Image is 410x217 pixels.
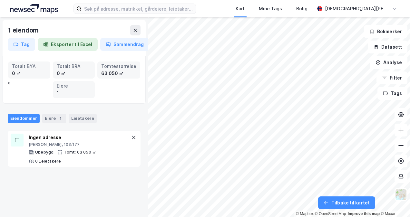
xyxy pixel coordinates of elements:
[370,56,407,69] button: Analyse
[38,38,98,51] button: Eksporter til Excel
[35,159,61,164] div: 0 Leietakere
[315,212,346,216] a: OpenStreetMap
[69,114,97,123] div: Leietakere
[377,87,407,100] button: Tags
[101,70,136,77] div: 63 050 ㎡
[378,186,410,217] iframe: Chat Widget
[296,5,307,13] div: Bolig
[57,82,91,90] div: Eiere
[368,41,407,53] button: Datasett
[376,71,407,84] button: Filter
[57,63,91,70] div: Totalt BRA
[236,5,245,13] div: Kart
[8,25,40,35] div: 1 eiendom
[82,4,195,14] input: Søk på adresse, matrikkel, gårdeiere, leietakere eller personer
[101,63,136,70] div: Tomtestørrelse
[57,115,63,122] div: 1
[10,4,58,14] img: logo.a4113a55bc3d86da70a041830d287a7e.svg
[8,38,35,51] button: Tag
[12,70,46,77] div: 0 ㎡
[348,212,380,216] a: Improve this map
[296,212,314,216] a: Mapbox
[8,114,40,123] div: Eiendommer
[42,114,66,123] div: Eiere
[12,63,46,70] div: Totalt BYA
[57,70,91,77] div: 0 ㎡
[325,5,389,13] div: [DEMOGRAPHIC_DATA][PERSON_NAME]
[29,134,130,141] div: Ingen adresse
[29,142,130,147] div: [PERSON_NAME], 103/177
[8,61,140,98] div: 0
[318,196,375,209] button: Tilbake til kartet
[57,90,91,97] div: 1
[100,38,149,51] button: Sammendrag
[64,150,96,155] div: Tomt: 63 050 ㎡
[364,25,407,38] button: Bokmerker
[259,5,282,13] div: Mine Tags
[35,150,54,155] div: Ubebygd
